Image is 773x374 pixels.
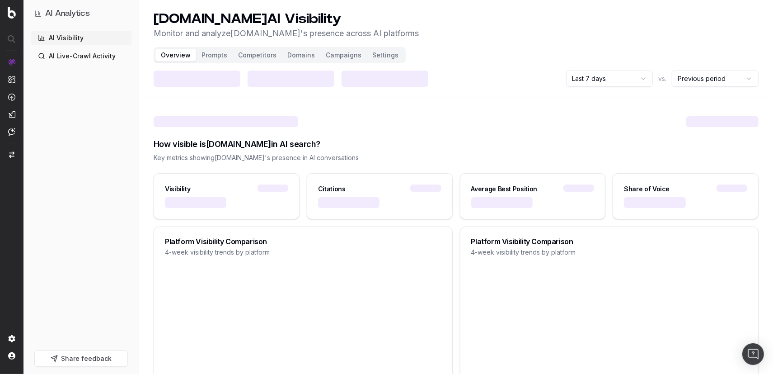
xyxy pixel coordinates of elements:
[154,138,759,151] div: How visible is [DOMAIN_NAME] in AI search?
[196,49,233,62] button: Prompts
[9,151,14,158] img: Switch project
[165,185,191,194] div: Visibility
[624,185,670,194] div: Share of Voice
[8,335,15,342] img: Setting
[658,74,666,83] span: vs.
[282,49,320,62] button: Domains
[8,128,15,136] img: Assist
[154,11,419,27] h1: [DOMAIN_NAME] AI Visibility
[8,58,15,66] img: Analytics
[471,248,748,257] div: 4-week visibility trends by platform
[8,93,15,101] img: Activation
[45,7,90,20] h1: AI Analytics
[8,7,16,19] img: Botify logo
[31,31,131,45] a: AI Visibility
[742,343,764,365] div: Open Intercom Messenger
[318,185,346,194] div: Citations
[471,185,538,194] div: Average Best Position
[8,111,15,118] img: Studio
[34,350,128,367] button: Share feedback
[155,49,196,62] button: Overview
[154,27,419,40] p: Monitor and analyze [DOMAIN_NAME] 's presence across AI platforms
[154,153,759,162] div: Key metrics showing [DOMAIN_NAME] 's presence in AI conversations
[31,49,131,63] a: AI Live-Crawl Activity
[8,76,15,83] img: Intelligence
[165,248,441,257] div: 4-week visibility trends by platform
[320,49,367,62] button: Campaigns
[8,352,15,360] img: My account
[471,238,748,245] div: Platform Visibility Comparison
[367,49,404,62] button: Settings
[233,49,282,62] button: Competitors
[34,7,128,20] button: AI Analytics
[165,238,441,245] div: Platform Visibility Comparison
